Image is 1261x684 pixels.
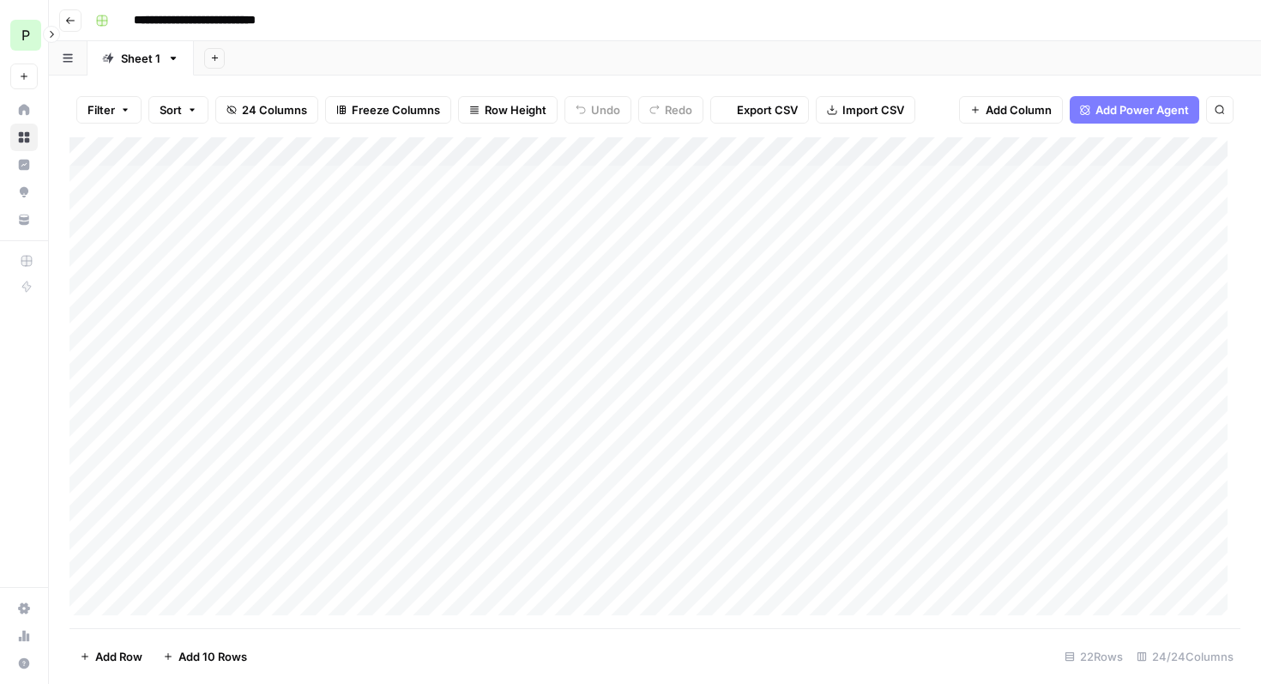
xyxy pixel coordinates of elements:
button: Add 10 Rows [153,643,257,670]
a: Insights [10,151,38,179]
span: Redo [665,101,692,118]
button: Add Column [959,96,1063,124]
span: Sort [160,101,182,118]
a: Sheet 1 [87,41,194,76]
span: Import CSV [842,101,904,118]
div: 22 Rows [1058,643,1130,670]
button: Freeze Columns [325,96,451,124]
span: Undo [591,101,620,118]
span: Add Column [986,101,1052,118]
span: Filter [87,101,115,118]
div: Sheet 1 [121,50,160,67]
button: Sort [148,96,208,124]
a: Your Data [10,206,38,233]
button: Filter [76,96,142,124]
a: Usage [10,622,38,650]
button: Help + Support [10,650,38,677]
button: Row Height [458,96,558,124]
button: Export CSV [710,96,809,124]
a: Opportunities [10,179,38,206]
span: Add 10 Rows [178,648,247,665]
a: Browse [10,124,38,151]
div: 24/24 Columns [1130,643,1240,670]
span: 24 Columns [242,101,307,118]
button: Redo [638,96,703,124]
span: Add Row [95,648,142,665]
span: Add Power Agent [1095,101,1189,118]
button: 24 Columns [215,96,318,124]
button: Import CSV [816,96,915,124]
span: Row Height [485,101,546,118]
span: Freeze Columns [352,101,440,118]
span: P [21,25,30,45]
button: Add Row [69,643,153,670]
a: Home [10,96,38,124]
button: Add Power Agent [1070,96,1199,124]
span: Export CSV [737,101,798,118]
button: Undo [564,96,631,124]
button: Workspace: Pipedrive Testaccount [10,14,38,57]
a: Settings [10,595,38,622]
